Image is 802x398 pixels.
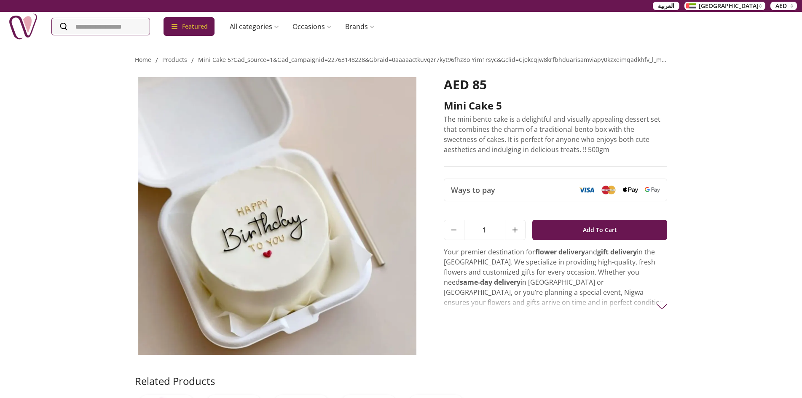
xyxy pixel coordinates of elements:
[444,114,668,155] p: The mini bento cake is a delightful and visually appealing dessert set that combines the charm of...
[223,18,286,35] a: All categories
[464,220,505,240] span: 1
[444,99,668,112] h2: Mini Cake 5
[623,187,638,193] img: Apple Pay
[52,18,150,35] input: Search
[535,247,585,256] strong: flower delivery
[460,278,520,287] strong: same-day delivery
[684,2,765,10] button: [GEOGRAPHIC_DATA]
[658,2,674,10] span: العربية
[775,2,787,10] span: AED
[162,56,187,64] a: products
[645,187,660,193] img: Google Pay
[597,247,637,256] strong: gift delivery
[135,374,215,388] h2: Related Products
[338,18,381,35] a: Brands
[135,77,420,355] img: Mini Cake 5
[191,55,194,65] li: /
[164,17,215,36] div: Featured
[601,185,616,194] img: Mastercard
[444,76,487,93] span: AED 85
[657,301,667,312] img: arrow
[135,56,151,64] a: Home
[583,222,617,238] span: Add To Cart
[286,18,338,35] a: Occasions
[156,55,158,65] li: /
[532,220,668,240] button: Add To Cart
[686,3,696,8] img: Arabic_dztd3n.png
[699,2,759,10] span: [GEOGRAPHIC_DATA]
[451,184,495,196] span: Ways to pay
[579,187,594,193] img: Visa
[444,247,668,358] p: Your premier destination for and in the [GEOGRAPHIC_DATA]. We specialize in providing high-qualit...
[8,12,38,41] img: Nigwa-uae-gifts
[770,2,797,10] button: AED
